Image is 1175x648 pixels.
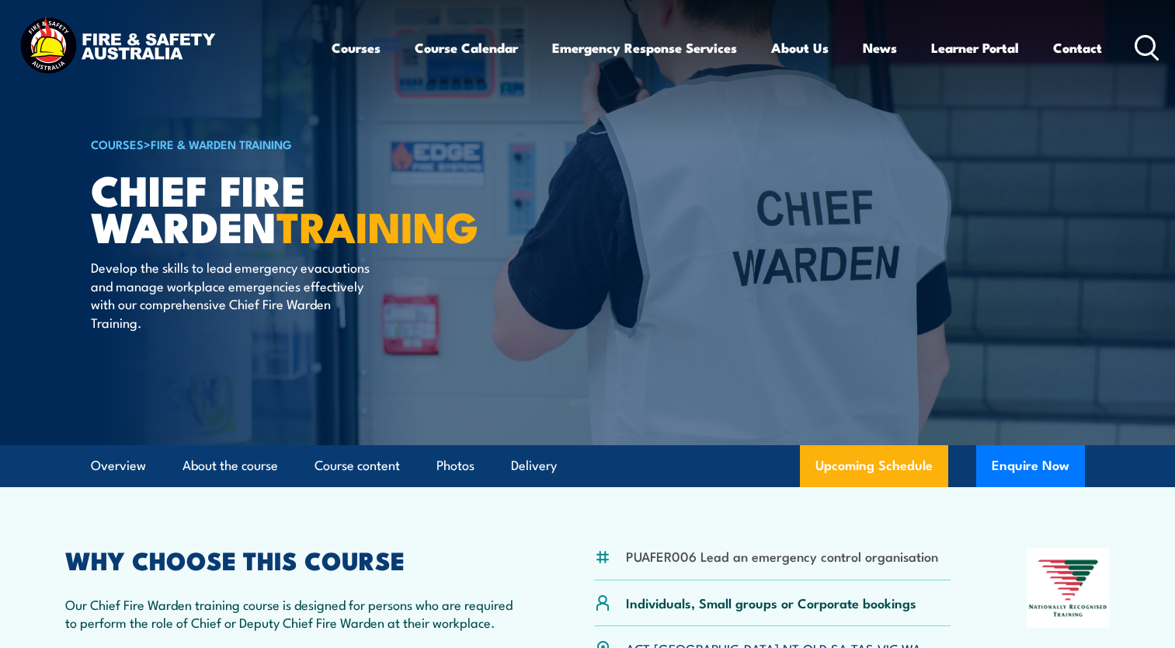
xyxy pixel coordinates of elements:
[931,27,1019,68] a: Learner Portal
[800,445,948,487] a: Upcoming Schedule
[183,445,278,486] a: About the course
[91,135,144,152] a: COURSES
[415,27,518,68] a: Course Calendar
[332,27,381,68] a: Courses
[91,134,475,153] h6: >
[1053,27,1102,68] a: Contact
[91,258,374,331] p: Develop the skills to lead emergency evacuations and manage workplace emergencies effectively wit...
[91,445,146,486] a: Overview
[315,445,400,486] a: Course content
[65,549,519,570] h2: WHY CHOOSE THIS COURSE
[151,135,292,152] a: Fire & Warden Training
[65,595,519,632] p: Our Chief Fire Warden training course is designed for persons who are required to perform the rol...
[91,171,475,243] h1: Chief Fire Warden
[511,445,557,486] a: Delivery
[771,27,829,68] a: About Us
[436,445,475,486] a: Photos
[626,547,938,565] li: PUAFER006 Lead an emergency control organisation
[1027,549,1111,628] img: Nationally Recognised Training logo.
[976,445,1085,487] button: Enquire Now
[626,594,916,611] p: Individuals, Small groups or Corporate bookings
[276,193,478,257] strong: TRAINING
[863,27,897,68] a: News
[552,27,737,68] a: Emergency Response Services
